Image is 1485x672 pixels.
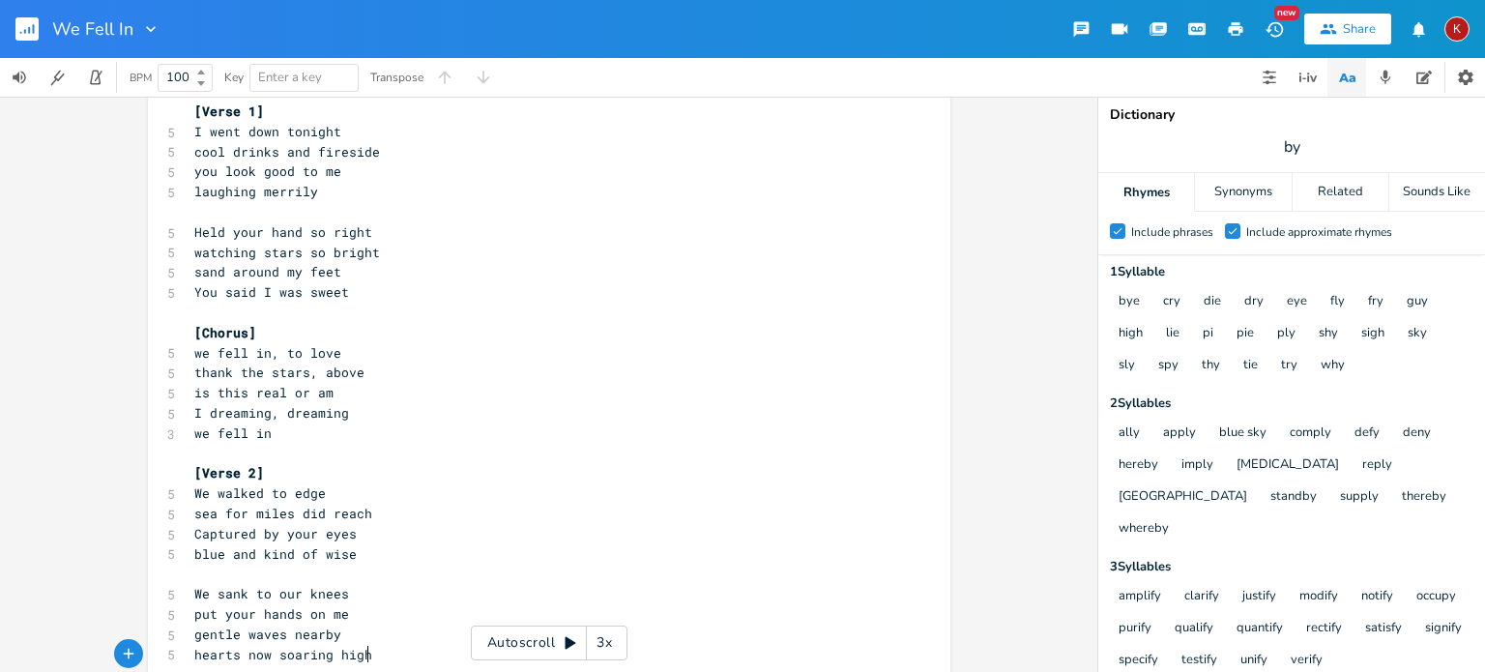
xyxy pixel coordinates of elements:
[194,384,334,401] span: is this real or am
[194,525,357,542] span: Captured by your eyes
[1163,294,1180,310] button: cry
[1204,294,1221,310] button: die
[1119,521,1169,538] button: whereby
[224,72,244,83] div: Key
[1340,489,1379,506] button: supply
[194,263,341,280] span: sand around my feet
[1110,108,1473,122] div: Dictionary
[1237,621,1283,637] button: quantify
[1277,326,1296,342] button: ply
[1416,589,1456,605] button: occupy
[1181,653,1217,669] button: testify
[1119,326,1143,342] button: high
[1389,173,1485,212] div: Sounds Like
[1242,589,1276,605] button: justify
[1330,294,1345,310] button: fly
[194,424,272,442] span: we fell in
[1368,294,1383,310] button: fry
[194,404,349,422] span: I dreaming, dreaming
[1444,7,1470,51] button: K
[1119,621,1151,637] button: purify
[1361,589,1393,605] button: notify
[1274,6,1299,20] div: New
[1237,457,1339,474] button: [MEDICAL_DATA]
[1306,621,1342,637] button: rectify
[1407,294,1428,310] button: guy
[1270,489,1317,506] button: standby
[1287,294,1307,310] button: eye
[1281,358,1297,374] button: try
[194,545,357,563] span: blue and kind of wise
[1166,326,1179,342] button: lie
[471,626,627,660] div: Autoscroll
[52,20,133,38] span: We Fell In
[194,484,326,502] span: We walked to edge
[194,505,372,522] span: sea for miles did reach
[1119,294,1140,310] button: bye
[194,324,256,341] span: [Chorus]
[1240,653,1267,669] button: unify
[1408,326,1427,342] button: sky
[1119,589,1161,605] button: amplify
[1402,489,1446,506] button: thereby
[1131,226,1213,238] div: Include phrases
[1291,653,1323,669] button: verify
[1184,589,1219,605] button: clarify
[1244,294,1264,310] button: dry
[1246,226,1392,238] div: Include approximate rhymes
[1425,621,1462,637] button: signify
[194,364,364,381] span: thank the stars, above
[1365,621,1402,637] button: satisfy
[1284,136,1300,159] span: by
[1354,425,1380,442] button: defy
[1110,266,1473,278] div: 1 Syllable
[194,162,341,180] span: you look good to me
[1237,326,1254,342] button: pie
[1163,425,1196,442] button: apply
[1181,457,1213,474] button: imply
[194,283,349,301] span: You said I was sweet
[1444,16,1470,42] div: kerynlee24
[1195,173,1291,212] div: Synonyms
[1361,326,1384,342] button: sigh
[1098,173,1194,212] div: Rhymes
[1175,621,1213,637] button: qualify
[1293,173,1388,212] div: Related
[1255,12,1294,46] button: New
[1403,425,1431,442] button: deny
[194,183,318,200] span: laughing merrily
[194,102,264,120] span: [Verse 1]
[1119,653,1158,669] button: specify
[1321,358,1345,374] button: why
[1119,457,1158,474] button: hereby
[370,72,423,83] div: Transpose
[194,464,264,482] span: [Verse 2]
[587,626,622,660] div: 3x
[1158,358,1179,374] button: spy
[194,123,341,140] span: I went down tonight
[194,626,341,643] span: gentle waves nearby
[1243,358,1258,374] button: tie
[194,143,380,161] span: cool drinks and fireside
[1202,358,1220,374] button: thy
[1299,589,1338,605] button: modify
[1219,425,1267,442] button: blue sky
[1304,14,1391,44] button: Share
[1119,425,1140,442] button: ally
[194,605,349,623] span: put your hands on me
[194,585,349,602] span: We sank to our knees
[194,646,372,663] span: hearts now soaring high
[1362,457,1392,474] button: reply
[1119,358,1135,374] button: sly
[1290,425,1331,442] button: comply
[1119,489,1247,506] button: [GEOGRAPHIC_DATA]
[194,244,380,261] span: watching stars so bright
[258,69,322,86] span: Enter a key
[1343,20,1376,38] div: Share
[1319,326,1338,342] button: shy
[1110,397,1473,410] div: 2 Syllable s
[194,344,341,362] span: we fell in, to love
[1203,326,1213,342] button: pi
[194,223,372,241] span: Held your hand so right
[130,73,152,83] div: BPM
